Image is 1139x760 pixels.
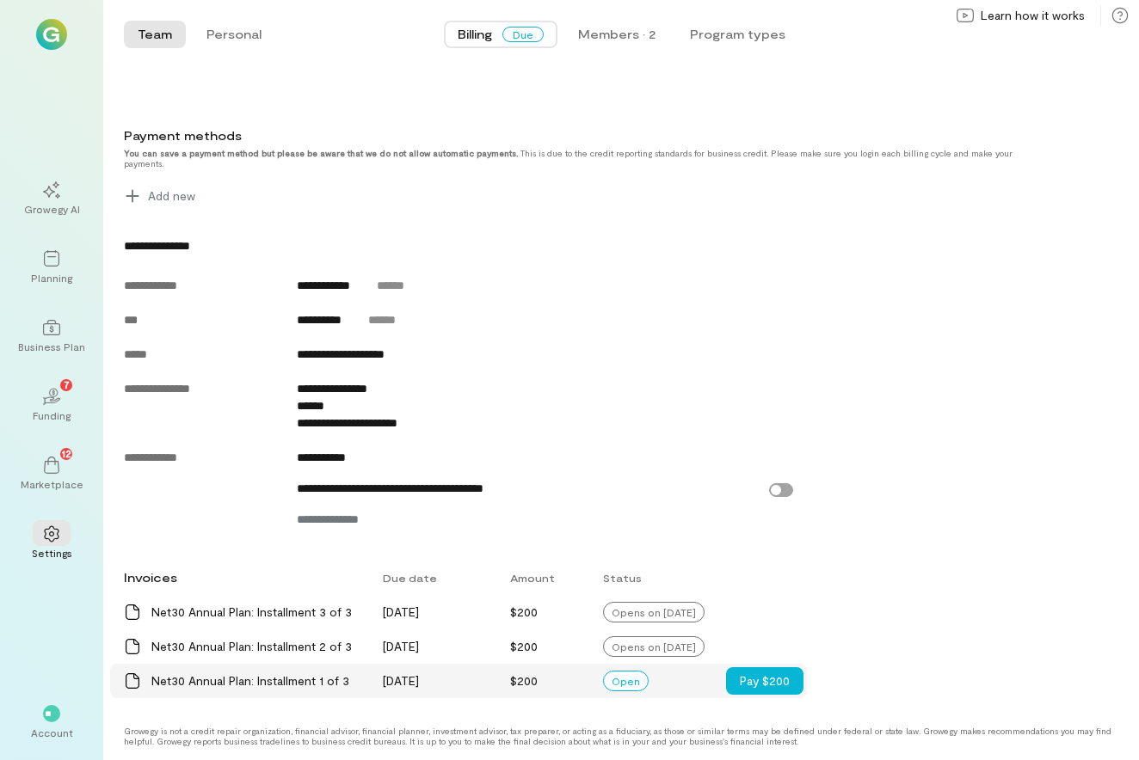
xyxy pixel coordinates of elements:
a: Planning [21,236,83,298]
span: 12 [62,445,71,461]
div: Account [31,726,73,739]
div: Due date [372,562,499,593]
div: Amount [500,562,594,593]
div: Net30 Annual Plan: Installment 1 of 3 [151,672,362,690]
div: Members · 2 [578,26,656,43]
div: Net30 Annual Plan: Installment 2 of 3 [151,638,362,655]
span: [DATE] [383,604,419,619]
div: Growegy is not a credit repair organization, financial advisor, financial planner, investment adv... [124,726,1139,746]
div: Growegy AI [24,202,80,216]
div: Planning [31,271,72,285]
div: Opens on [DATE] [603,636,705,657]
div: Marketplace [21,477,83,491]
button: Personal [193,21,275,48]
span: Learn how it works [981,7,1085,24]
span: 7 [64,377,70,392]
div: Business Plan [18,340,85,353]
span: $200 [510,673,538,688]
span: Add new [148,187,195,205]
div: Funding [33,408,71,422]
a: Settings [21,512,83,573]
button: BillingDue [444,21,557,48]
a: Marketplace [21,443,83,505]
div: Open [603,671,649,691]
div: Payment methods [124,127,1031,144]
span: $200 [510,639,538,653]
strong: You can save a payment method but please be aware that we do not allow automatic payments. [124,148,518,158]
span: $200 [510,604,538,619]
span: [DATE] [383,639,419,653]
button: Team [124,21,186,48]
a: Business Plan [21,305,83,367]
a: Funding [21,374,83,436]
div: This is due to the credit reporting standards for business credit. Please make sure you login eac... [124,148,1031,169]
button: Members · 2 [564,21,669,48]
button: Pay $200 [726,667,803,695]
span: Due [502,27,544,42]
a: Growegy AI [21,168,83,230]
div: Opens on [DATE] [603,602,705,622]
div: Invoices [114,561,372,595]
div: Settings [32,546,72,560]
button: Program types [676,21,799,48]
span: [DATE] [383,673,419,688]
div: Status [593,562,726,593]
div: Net30 Annual Plan: Installment 3 of 3 [151,604,362,621]
span: Billing [458,26,492,43]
